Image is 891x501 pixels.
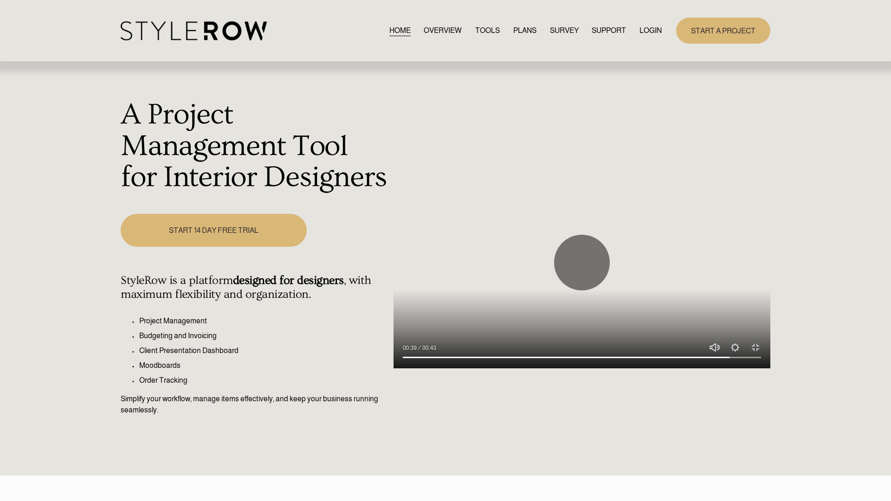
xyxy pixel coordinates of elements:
[419,343,439,353] div: Duration
[592,25,626,36] span: SUPPORT
[121,393,388,416] p: Simplify your workflow, manage items effectively, and keep your business running seamlessly.
[389,24,411,37] a: HOME
[121,21,267,40] img: StyleRow
[475,24,500,37] a: TOOLS
[121,99,388,193] h1: A Project Management Tool for Interior Designers
[139,360,388,371] p: Moodboards
[121,214,306,247] a: START 14 DAY FREE TRIAL
[639,24,662,37] a: LOGIN
[121,274,388,302] h4: StyleRow is a platform , with maximum flexibility and organization.
[676,18,770,43] a: START A PROJECT
[139,375,388,386] p: Order Tracking
[424,24,462,37] a: OVERVIEW
[403,354,761,361] input: Seek
[554,235,610,290] button: Pause
[233,274,344,287] strong: designed for designers
[550,24,579,37] a: SURVEY
[592,24,626,37] a: folder dropdown
[403,343,419,353] div: Current time
[139,345,388,356] p: Client Presentation Dashboard
[139,330,388,341] p: Budgeting and Invoicing
[513,24,536,37] a: PLANS
[139,315,388,327] p: Project Management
